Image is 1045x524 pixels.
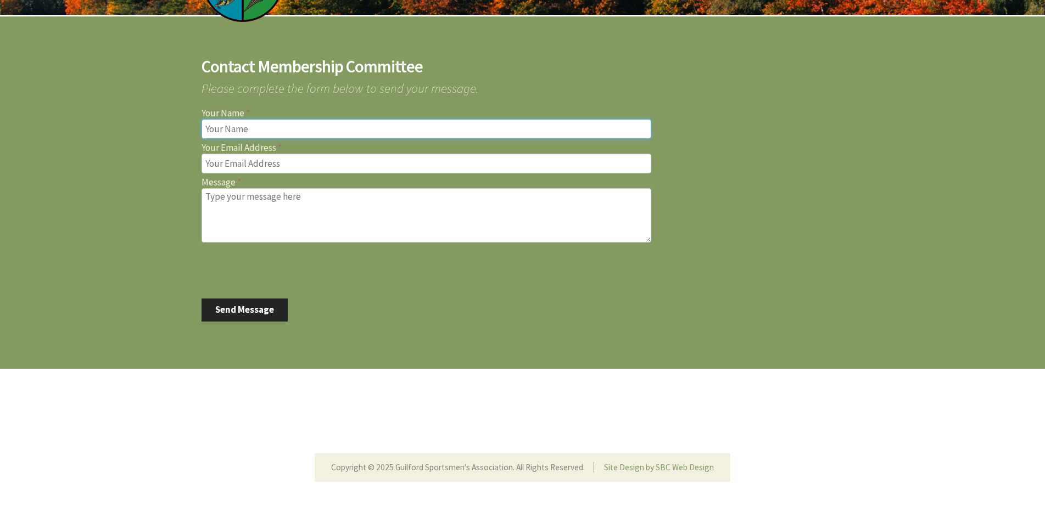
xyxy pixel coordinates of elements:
h2: Contact Membership Committee [202,58,844,75]
input: Your Email Address [202,154,651,173]
button: Send Message [202,298,288,322]
iframe: reCAPTCHA [202,247,368,290]
label: Your Name [202,109,844,118]
label: Message [202,178,844,187]
label: Your Email Address [202,143,844,153]
a: Site Design by SBC Web Design [604,462,714,472]
span: Please complete the form below to send your message. [202,75,844,94]
input: Your Name [202,119,651,139]
li: Copyright © 2025 Guilford Sportsmen's Association. All Rights Reserved. [331,462,594,472]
